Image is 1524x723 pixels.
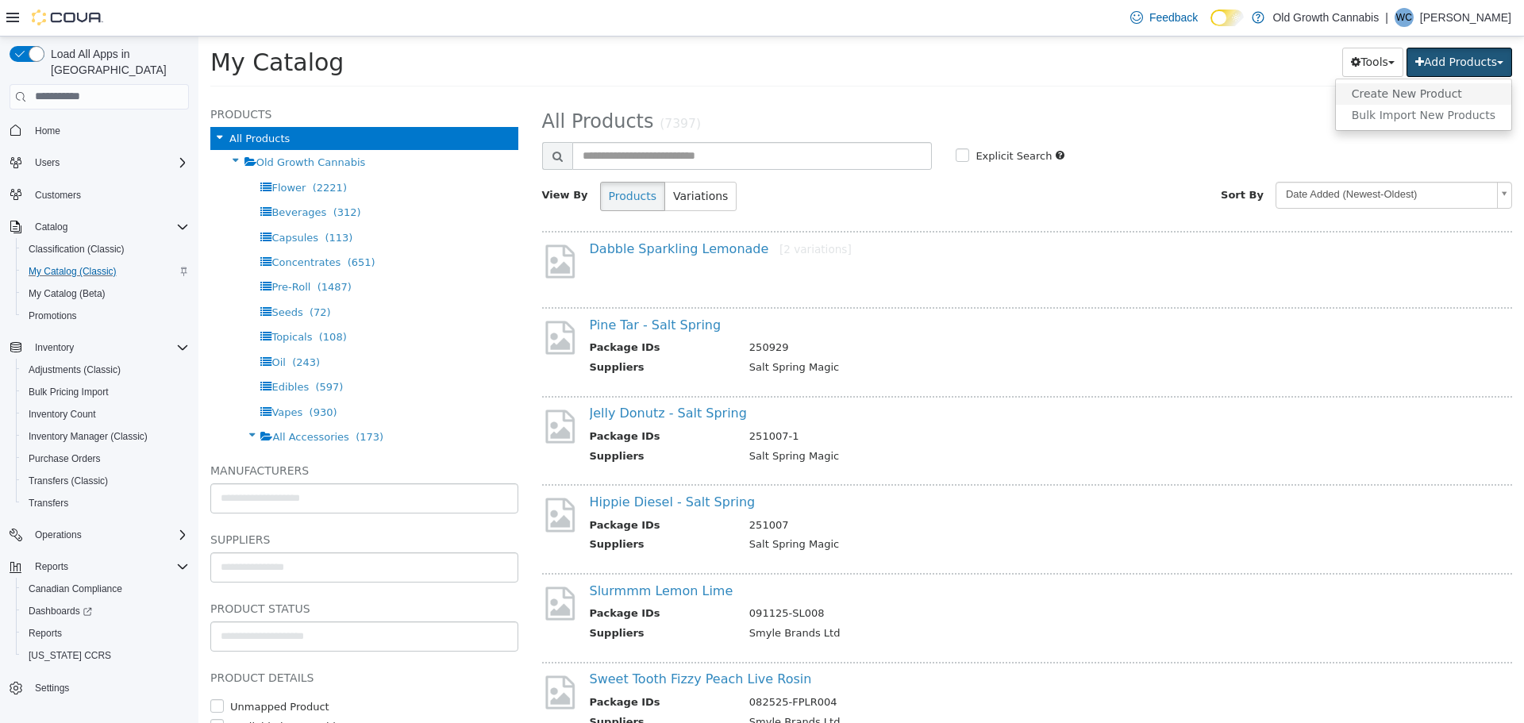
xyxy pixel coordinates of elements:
td: 250929 [539,303,1279,323]
h5: Products [12,68,320,87]
button: Customers [3,183,195,206]
span: Promotions [29,310,77,322]
a: Create New Product [1137,47,1313,68]
th: Suppliers [391,500,539,520]
a: Bulk Pricing Import [22,383,115,402]
th: Package IDs [391,392,539,412]
span: (651) [149,220,177,232]
span: Transfers [22,494,189,513]
span: Dashboards [29,605,92,617]
button: Catalog [3,216,195,238]
span: Reports [29,627,62,640]
a: Date Added (Newest-Oldest) [1077,145,1314,172]
span: WC [1396,8,1412,27]
button: [US_STATE] CCRS [16,644,195,667]
a: Inventory Manager (Classic) [22,427,154,446]
a: Classification (Classic) [22,240,131,259]
span: My Catalog (Classic) [22,262,189,281]
img: missing-image.png [344,371,379,410]
a: Transfers [22,494,75,513]
p: Old Growth Cannabis [1272,8,1379,27]
button: Inventory [3,337,195,359]
span: Transfers [29,497,68,510]
button: Inventory Manager (Classic) [16,425,195,448]
span: (2221) [114,145,148,157]
span: All Products [31,96,91,108]
img: missing-image.png [344,282,379,321]
h5: Suppliers [12,494,320,513]
span: Home [35,125,60,137]
span: Settings [35,682,69,694]
span: Transfers (Classic) [29,475,108,487]
a: My Catalog (Beta) [22,284,112,303]
label: Available by Dropship [28,683,144,698]
a: Pine Tar - Salt Spring [391,281,523,296]
img: missing-image.png [344,548,379,586]
span: Capsules [73,195,120,207]
a: My Catalog (Classic) [22,262,123,281]
button: Users [29,153,66,172]
span: Classification (Classic) [22,240,189,259]
td: Salt Spring Magic [539,323,1279,343]
span: Reports [29,557,189,576]
a: Canadian Compliance [22,579,129,598]
span: All Accessories [74,394,150,406]
a: Reports [22,624,68,643]
td: Salt Spring Magic [539,412,1279,432]
span: Transfers (Classic) [22,471,189,490]
th: Package IDs [391,303,539,323]
span: Adjustments (Classic) [29,363,121,376]
a: Jelly Donutz - Salt Spring [391,369,548,384]
input: Dark Mode [1210,10,1244,26]
span: All Products [344,74,456,96]
span: Operations [29,525,189,544]
label: Unmapped Product [28,663,131,679]
span: Classification (Classic) [29,243,125,256]
button: Products [402,145,467,175]
span: Topicals [73,294,114,306]
span: (108) [121,294,148,306]
span: Settings [29,678,189,698]
td: 082525-FPLR004 [539,658,1279,678]
th: Suppliers [391,412,539,432]
span: (72) [111,270,133,282]
span: Canadian Compliance [22,579,189,598]
button: Classification (Classic) [16,238,195,260]
span: Edibles [73,344,110,356]
button: Transfers (Classic) [16,470,195,492]
small: [2 variations] [581,206,653,219]
span: Customers [35,189,81,202]
th: Package IDs [391,569,539,589]
th: Package IDs [391,481,539,501]
a: Sweet Tooth Fizzy Peach Live Rosin [391,635,614,650]
span: Inventory [35,341,74,354]
td: 251007 [539,481,1279,501]
span: Reports [35,560,68,573]
h5: Manufacturers [12,425,320,444]
span: Adjustments (Classic) [22,360,189,379]
span: Concentrates [73,220,142,232]
span: Reports [22,624,189,643]
button: Users [3,152,195,174]
span: Oil [73,320,87,332]
span: My Catalog [12,12,145,40]
img: missing-image.png [344,206,379,244]
span: Pre-Roll [73,244,112,256]
a: Dashboards [22,602,98,621]
span: Customers [29,185,189,205]
span: (243) [94,320,121,332]
p: [PERSON_NAME] [1420,8,1511,27]
a: Slurmmm Lemon Lime [391,547,535,562]
span: Load All Apps in [GEOGRAPHIC_DATA] [44,46,189,78]
span: Inventory Manager (Classic) [29,430,148,443]
button: Add Products [1208,11,1314,40]
span: [US_STATE] CCRS [29,649,111,662]
button: Settings [3,676,195,699]
button: Canadian Compliance [16,578,195,600]
span: Feedback [1149,10,1198,25]
a: Dashboards [16,600,195,622]
button: Operations [3,524,195,546]
span: Users [35,156,60,169]
td: 091125-SL008 [539,569,1279,589]
span: Vapes [73,370,104,382]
